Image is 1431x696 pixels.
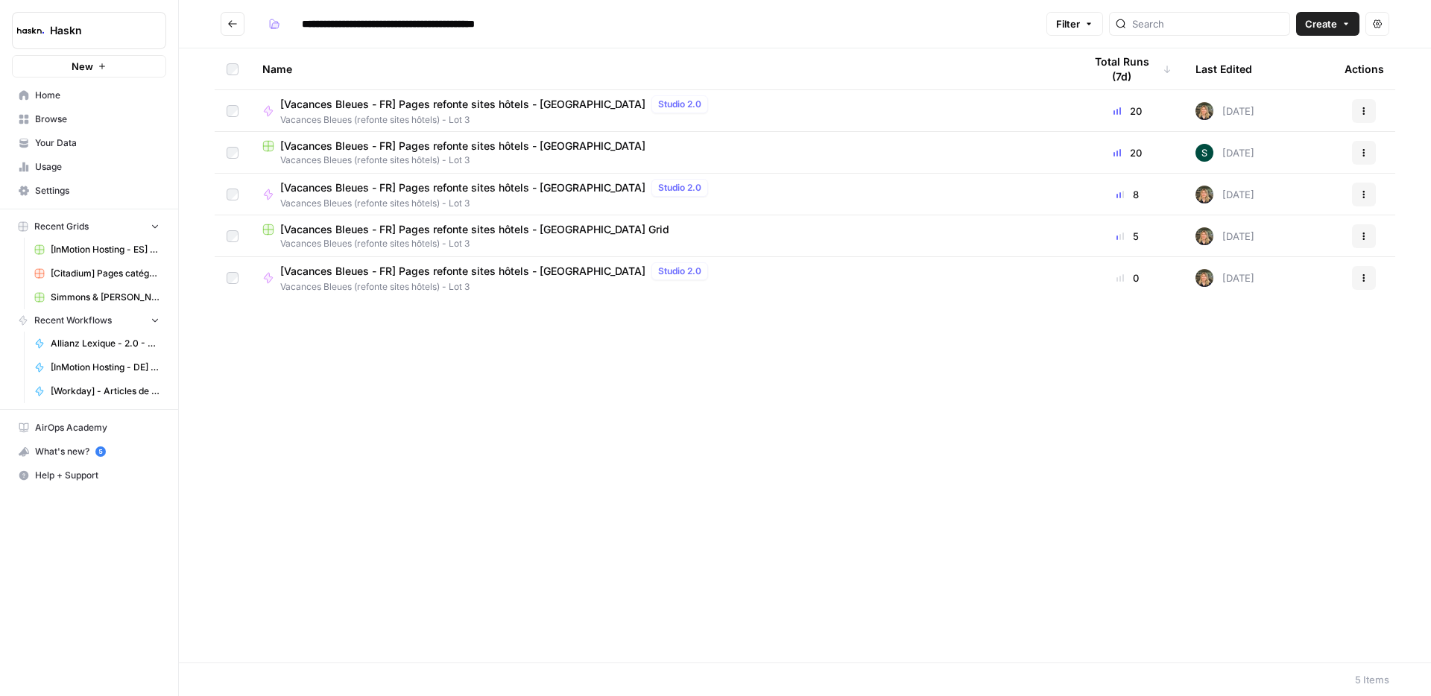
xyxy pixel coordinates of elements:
span: Haskn [50,23,140,38]
a: Simmons & [PERSON_NAME] - Optimization pages for LLMs Grid [28,285,166,309]
a: [Vacances Bleues - FR] Pages refonte sites hôtels - [GEOGRAPHIC_DATA]Vacances Bleues (refonte sit... [262,139,1060,167]
div: [DATE] [1195,269,1254,287]
span: [Vacances Bleues - FR] Pages refonte sites hôtels - [GEOGRAPHIC_DATA] [280,264,645,279]
button: New [12,55,166,77]
input: Search [1132,16,1283,31]
div: What's new? [13,440,165,463]
span: Vacances Bleues (refonte sites hôtels) - Lot 3 [262,237,1060,250]
div: Total Runs (7d) [1084,48,1172,89]
span: Vacances Bleues (refonte sites hôtels) - Lot 3 [280,113,714,127]
button: Go back [221,12,244,36]
text: 5 [98,448,102,455]
a: Settings [12,179,166,203]
span: Simmons & [PERSON_NAME] - Optimization pages for LLMs Grid [51,291,159,304]
span: Usage [35,160,159,174]
button: Create [1296,12,1359,36]
img: ziyu4k121h9vid6fczkx3ylgkuqx [1195,186,1213,203]
span: [Vacances Bleues - FR] Pages refonte sites hôtels - [GEOGRAPHIC_DATA] [280,180,645,195]
div: 8 [1084,187,1172,202]
span: [Vacances Bleues - FR] Pages refonte sites hôtels - [GEOGRAPHIC_DATA] Grid [280,222,669,237]
button: Recent Workflows [12,309,166,332]
div: 20 [1084,104,1172,118]
div: [DATE] [1195,102,1254,120]
span: Vacances Bleues (refonte sites hôtels) - Lot 3 [280,197,714,210]
span: [InMotion Hosting - ES] - article de blog 2000 mots Grid [51,243,159,256]
div: 0 [1084,271,1172,285]
a: [Workday] - Articles de blog [28,379,166,403]
div: 20 [1084,145,1172,160]
a: [Vacances Bleues - FR] Pages refonte sites hôtels - [GEOGRAPHIC_DATA] GridVacances Bleues (refont... [262,222,1060,250]
button: What's new? 5 [12,440,166,464]
div: [DATE] [1195,227,1254,245]
a: Usage [12,155,166,179]
div: 5 [1084,229,1172,244]
img: Haskn Logo [17,17,44,44]
span: Home [35,89,159,102]
a: [Vacances Bleues - FR] Pages refonte sites hôtels - [GEOGRAPHIC_DATA]Studio 2.0Vacances Bleues (r... [262,179,1060,210]
button: Workspace: Haskn [12,12,166,49]
span: Your Data [35,136,159,150]
a: [Vacances Bleues - FR] Pages refonte sites hôtels - [GEOGRAPHIC_DATA]Studio 2.0Vacances Bleues (r... [262,95,1060,127]
span: Browse [35,113,159,126]
img: ziyu4k121h9vid6fczkx3ylgkuqx [1195,227,1213,245]
span: AirOps Academy [35,421,159,434]
div: [DATE] [1195,144,1254,162]
span: [Workday] - Articles de blog [51,385,159,398]
span: Studio 2.0 [658,98,701,111]
span: Help + Support [35,469,159,482]
img: 1zy2mh8b6ibtdktd6l3x6modsp44 [1195,144,1213,162]
a: AirOps Academy [12,416,166,440]
a: 5 [95,446,106,457]
a: Your Data [12,131,166,155]
span: [Citadium] Pages catégorie [51,267,159,280]
span: [Vacances Bleues - FR] Pages refonte sites hôtels - [GEOGRAPHIC_DATA] [280,97,645,112]
img: ziyu4k121h9vid6fczkx3ylgkuqx [1195,102,1213,120]
span: Vacances Bleues (refonte sites hôtels) - Lot 3 [262,154,1060,167]
a: Home [12,83,166,107]
a: [Citadium] Pages catégorie [28,262,166,285]
span: Vacances Bleues (refonte sites hôtels) - Lot 3 [280,280,714,294]
span: New [72,59,93,74]
a: [InMotion Hosting - ES] - article de blog 2000 mots Grid [28,238,166,262]
div: Actions [1345,48,1384,89]
span: [InMotion Hosting - DE] - article de blog 2000 mots [51,361,159,374]
span: Settings [35,184,159,197]
div: 5 Items [1355,672,1389,687]
a: Browse [12,107,166,131]
span: Filter [1056,16,1080,31]
span: Recent Workflows [34,314,112,327]
span: Allianz Lexique - 2.0 - Habitation - [DATE] [51,337,159,350]
span: Recent Grids [34,220,89,233]
button: Filter [1046,12,1103,36]
a: Allianz Lexique - 2.0 - Habitation - [DATE] [28,332,166,355]
span: Studio 2.0 [658,181,701,194]
button: Recent Grids [12,215,166,238]
span: [Vacances Bleues - FR] Pages refonte sites hôtels - [GEOGRAPHIC_DATA] [280,139,645,154]
div: [DATE] [1195,186,1254,203]
span: Studio 2.0 [658,265,701,278]
a: [InMotion Hosting - DE] - article de blog 2000 mots [28,355,166,379]
div: Name [262,48,1060,89]
a: [Vacances Bleues - FR] Pages refonte sites hôtels - [GEOGRAPHIC_DATA]Studio 2.0Vacances Bleues (r... [262,262,1060,294]
span: Create [1305,16,1337,31]
button: Help + Support [12,464,166,487]
img: ziyu4k121h9vid6fczkx3ylgkuqx [1195,269,1213,287]
div: Last Edited [1195,48,1252,89]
